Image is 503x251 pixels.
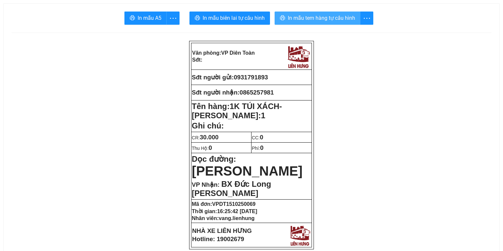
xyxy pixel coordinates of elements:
span: In mẫu biên lai tự cấu hình [203,14,265,22]
strong: NHÀ XE LIÊN HƯNG [192,227,252,234]
span: Phí: [252,146,263,151]
button: more [166,12,180,25]
span: VP Diên Toàn [221,50,255,56]
span: In mẫu tem hàng tự cấu hình [288,14,355,22]
span: printer [280,15,285,21]
span: In mẫu A5 [138,14,161,22]
span: 16:25:42 [DATE] [217,209,257,214]
img: logo [288,224,311,246]
span: more [167,14,179,22]
span: 0 [260,144,263,151]
strong: Nhà xe Liên Hưng [2,3,54,10]
span: vang.lienhung [219,215,254,221]
strong: Mã đơn: [192,201,255,207]
span: printer [195,15,200,21]
span: 1 [261,111,265,120]
span: [PERSON_NAME] [192,164,303,178]
span: printer [130,15,135,21]
strong: Phiếu gửi hàng [27,43,72,50]
strong: Sđt: [192,57,202,63]
strong: Hotline: 19002679 [192,236,244,242]
strong: Sđt người gửi: [192,74,234,81]
span: 0931791893 [234,74,268,81]
strong: Thời gian: [192,209,257,214]
span: BX Đức Long [PERSON_NAME] [192,180,271,198]
span: 0 [209,144,212,151]
button: printerIn mẫu A5 [124,12,167,25]
img: logo [71,8,97,36]
strong: Văn phòng: [192,50,255,56]
span: CR: [192,135,218,140]
span: more [360,14,373,22]
span: Ghi chú: [192,121,224,130]
img: logo [286,44,311,69]
span: 1K TÚI XÁCH-[PERSON_NAME]: [192,102,282,120]
strong: Dọc đường: [192,154,303,177]
strong: Sđt người nhận: [192,89,240,96]
button: printerIn mẫu tem hàng tự cấu hình [275,12,360,25]
span: 30.000 [200,134,218,141]
span: 0865257981 [240,89,274,96]
button: printerIn mẫu biên lai tự cấu hình [189,12,270,25]
strong: VP: 77 [GEOGRAPHIC_DATA][PERSON_NAME][GEOGRAPHIC_DATA] [2,12,68,40]
span: Thu Hộ: [192,146,212,151]
button: more [360,12,373,25]
span: VPDT1510250069 [212,201,256,207]
span: VP Nhận: [192,181,219,188]
strong: Tên hàng: [192,102,282,120]
span: CC: [252,135,263,140]
strong: Nhân viên: [192,215,254,221]
span: 0 [260,134,263,141]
